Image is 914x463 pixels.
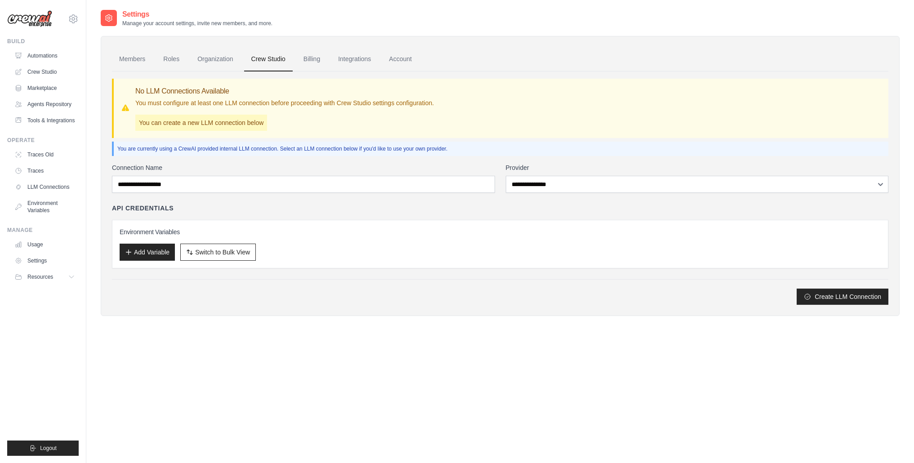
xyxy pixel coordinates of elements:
h3: Environment Variables [120,227,881,236]
button: Add Variable [120,244,175,261]
h3: No LLM Connections Available [135,86,434,97]
a: Agents Repository [11,97,79,111]
a: Tools & Integrations [11,113,79,128]
h4: API Credentials [112,204,174,213]
button: Create LLM Connection [797,289,888,305]
button: Switch to Bulk View [180,244,256,261]
p: Manage your account settings, invite new members, and more. [122,20,272,27]
a: Marketplace [11,81,79,95]
a: Automations [11,49,79,63]
a: Crew Studio [244,47,293,71]
p: You can create a new LLM connection below [135,115,267,131]
div: Build [7,38,79,45]
a: Account [382,47,419,71]
label: Connection Name [112,163,495,172]
p: You are currently using a CrewAI provided internal LLM connection. Select an LLM connection below... [117,145,885,152]
span: Resources [27,273,53,280]
span: Switch to Bulk View [195,248,250,257]
a: Roles [156,47,187,71]
div: Manage [7,227,79,234]
label: Provider [506,163,889,172]
span: Logout [40,445,57,452]
button: Resources [11,270,79,284]
a: Integrations [331,47,378,71]
a: Traces Old [11,147,79,162]
a: Members [112,47,152,71]
a: Settings [11,254,79,268]
p: You must configure at least one LLM connection before proceeding with Crew Studio settings config... [135,98,434,107]
a: Organization [190,47,240,71]
a: Crew Studio [11,65,79,79]
a: Environment Variables [11,196,79,218]
img: Logo [7,10,52,27]
a: Billing [296,47,327,71]
a: Usage [11,237,79,252]
a: LLM Connections [11,180,79,194]
div: Operate [7,137,79,144]
h2: Settings [122,9,272,20]
button: Logout [7,441,79,456]
a: Traces [11,164,79,178]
